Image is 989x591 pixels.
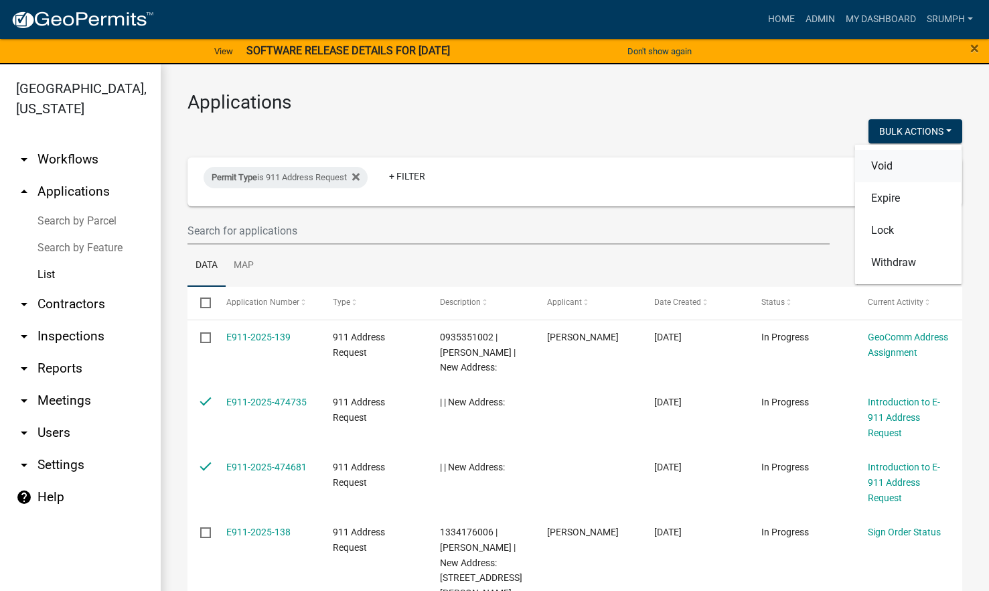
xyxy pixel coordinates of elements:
span: Description [440,298,481,307]
datatable-header-cell: Type [320,287,427,319]
span: 911 Address Request [333,527,385,553]
a: E911-2025-474681 [226,462,307,472]
i: arrow_drop_down [16,296,32,312]
span: Status [761,298,785,307]
a: Introduction to E-911 Address Request [868,397,940,438]
button: Expire [855,182,962,214]
span: In Progress [761,462,809,472]
span: 09/07/2025 [654,397,682,407]
datatable-header-cell: Description [427,287,534,319]
div: Bulk Actions [855,145,962,284]
span: 09/08/2025 [654,332,682,342]
a: Sign Order Status [868,527,941,537]
span: In Progress [761,397,809,407]
a: Data [187,245,226,287]
button: Close [970,40,979,56]
a: Home [763,7,800,32]
span: 09/06/2025 [654,462,682,472]
i: arrow_drop_down [16,360,32,377]
span: Current Activity [868,298,923,307]
a: E911-2025-138 [226,527,291,537]
span: Application Number [226,298,299,307]
span: Permit Type [212,172,257,182]
datatable-header-cell: Current Activity [855,287,962,319]
a: My Dashboard [840,7,921,32]
i: arrow_drop_down [16,425,32,441]
span: Date Created [654,298,701,307]
span: Samantha Rumph [547,332,619,342]
span: | | New Address: [440,462,505,472]
a: srumph [921,7,978,32]
span: In Progress [761,527,809,537]
datatable-header-cell: Status [748,287,855,319]
button: Lock [855,214,962,247]
span: Applicant [547,298,582,307]
i: arrow_drop_up [16,184,32,200]
datatable-header-cell: Application Number [213,287,320,319]
span: × [970,39,979,58]
datatable-header-cell: Applicant [534,287,641,319]
datatable-header-cell: Date Created [641,287,749,319]
a: E911-2025-474735 [226,397,307,407]
h3: Applications [187,91,962,114]
span: 911 Address Request [333,397,385,423]
button: Withdraw [855,247,962,279]
i: arrow_drop_down [16,328,32,344]
a: GeoComm Address Assignment [868,332,948,358]
span: 0935351002 | Bruce Moore | New Address: [440,332,516,373]
button: Void [855,150,962,182]
i: arrow_drop_down [16,151,32,168]
span: In Progress [761,332,809,342]
span: 911 Address Request [333,462,385,488]
strong: SOFTWARE RELEASE DETAILS FOR [DATE] [246,44,450,57]
a: Admin [800,7,840,32]
a: Map [226,245,262,287]
a: Introduction to E-911 Address Request [868,462,940,503]
i: help [16,489,32,505]
a: View [209,40,238,62]
span: Samantha Rumph [547,527,619,537]
a: + Filter [378,164,436,188]
span: | | New Address: [440,397,505,407]
i: arrow_drop_down [16,393,32,409]
datatable-header-cell: Select [187,287,213,319]
span: Type [333,298,350,307]
span: 08/15/2025 [654,527,682,537]
input: Search for applications [187,217,830,245]
i: arrow_drop_down [16,457,32,473]
button: Don't show again [622,40,697,62]
span: 911 Address Request [333,332,385,358]
div: is 911 Address Request [204,167,368,188]
button: Bulk Actions [868,119,962,143]
a: E911-2025-139 [226,332,291,342]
